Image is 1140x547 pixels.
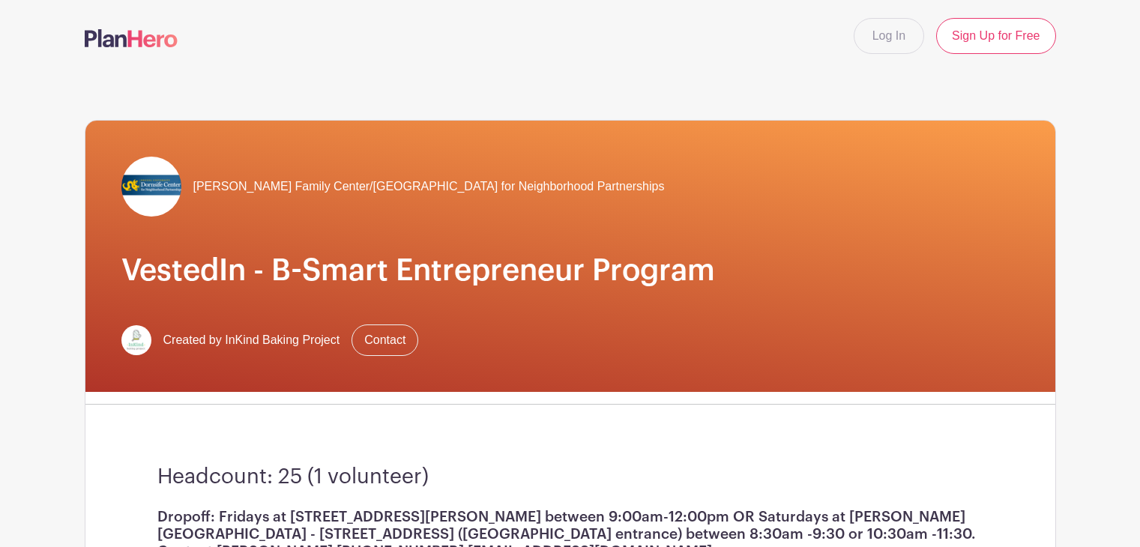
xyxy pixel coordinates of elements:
[121,325,151,355] img: InKind-Logo.jpg
[121,157,181,217] img: Beachell%20family%20center.png
[85,29,178,47] img: logo-507f7623f17ff9eddc593b1ce0a138ce2505c220e1c5a4e2b4648c50719b7d32.svg
[936,18,1055,54] a: Sign Up for Free
[352,324,418,356] a: Contact
[854,18,924,54] a: Log In
[121,253,1019,288] h1: VestedIn - B-Smart Entrepreneur Program
[157,465,983,490] h3: Headcount: 25 (1 volunteer)
[163,331,340,349] span: Created by InKind Baking Project
[193,178,665,196] span: [PERSON_NAME] Family Center/[GEOGRAPHIC_DATA] for Neighborhood Partnerships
